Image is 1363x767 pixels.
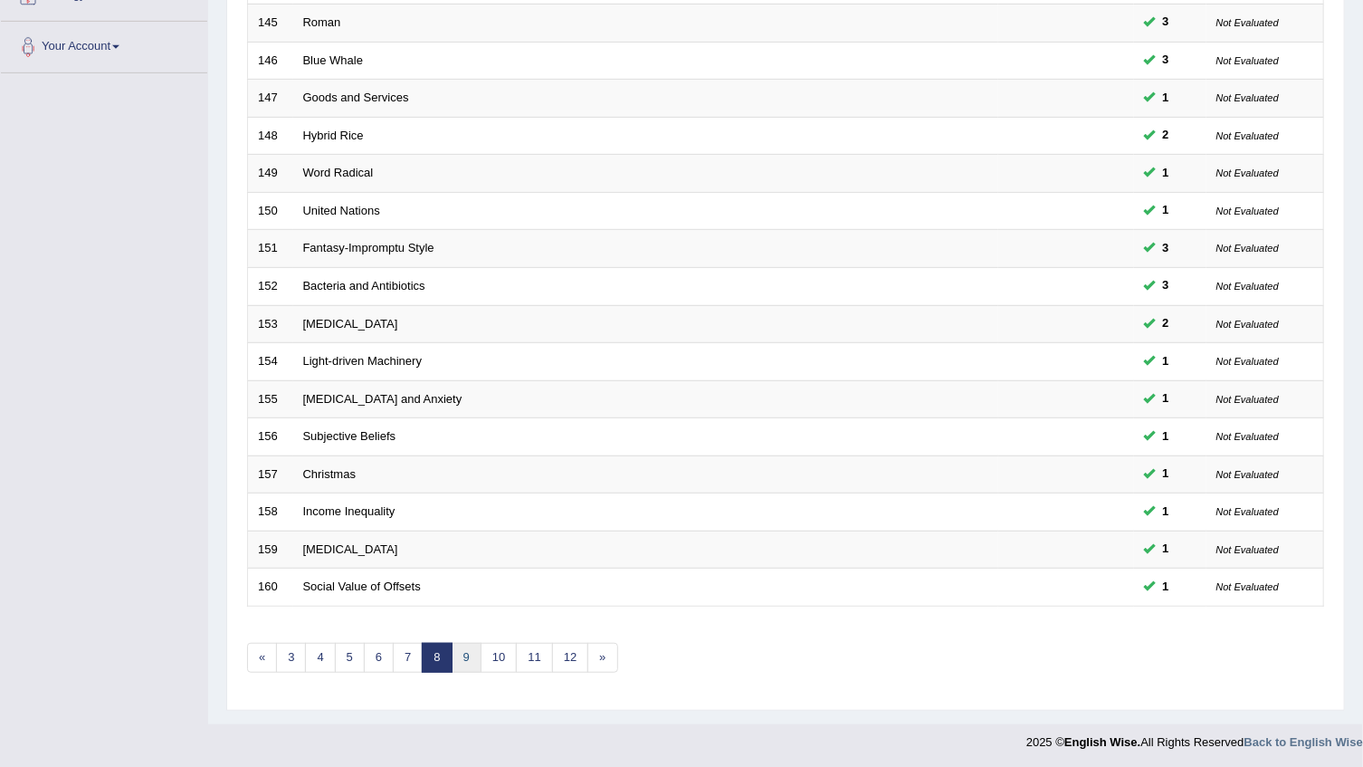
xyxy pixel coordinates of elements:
span: You can still take this question [1156,540,1177,559]
td: 155 [248,380,293,418]
a: United Nations [303,204,380,217]
a: 3 [276,643,306,673]
small: Not Evaluated [1216,319,1279,330]
small: Not Evaluated [1216,581,1279,592]
span: You can still take this question [1156,201,1177,220]
a: [MEDICAL_DATA] [303,542,398,556]
small: Not Evaluated [1216,243,1279,254]
small: Not Evaluated [1216,17,1279,28]
a: Back to English Wise [1244,735,1363,749]
td: 147 [248,80,293,118]
small: Not Evaluated [1216,168,1279,178]
a: 11 [516,643,552,673]
small: Not Evaluated [1216,431,1279,442]
span: You can still take this question [1156,126,1177,145]
td: 154 [248,343,293,381]
td: 150 [248,192,293,230]
a: [MEDICAL_DATA] [303,317,398,331]
a: 9 [452,643,481,673]
span: You can still take this question [1156,276,1177,295]
a: Fantasy-Impromptu Style [303,241,434,254]
td: 159 [248,531,293,569]
td: 160 [248,569,293,607]
span: You can still take this question [1156,465,1177,484]
span: You can still take this question [1156,164,1177,183]
td: 149 [248,155,293,193]
a: 10 [481,643,517,673]
td: 146 [248,42,293,80]
a: 5 [335,643,365,673]
small: Not Evaluated [1216,55,1279,66]
small: Not Evaluated [1216,92,1279,103]
td: 156 [248,418,293,456]
a: Bacteria and Antibiotics [303,279,425,292]
a: [MEDICAL_DATA] and Anxiety [303,392,462,406]
a: Word Radical [303,166,374,179]
span: You can still take this question [1156,13,1177,32]
a: 8 [422,643,452,673]
small: Not Evaluated [1216,281,1279,292]
small: Not Evaluated [1216,130,1279,141]
a: Christmas [303,467,357,481]
strong: English Wise. [1064,735,1140,749]
a: Roman [303,15,341,29]
a: Blue Whale [303,53,363,67]
span: You can still take this question [1156,503,1177,522]
td: 152 [248,267,293,305]
span: You can still take this question [1156,352,1177,371]
a: Light-driven Machinery [303,354,423,368]
a: 6 [364,643,394,673]
span: You can still take this question [1156,578,1177,597]
td: 151 [248,230,293,268]
td: 145 [248,5,293,43]
td: 158 [248,494,293,532]
a: « [247,643,277,673]
td: 153 [248,305,293,343]
td: 148 [248,117,293,155]
span: You can still take this question [1156,427,1177,446]
a: » [587,643,617,673]
small: Not Evaluated [1216,506,1279,517]
small: Not Evaluated [1216,356,1279,367]
span: You can still take this question [1156,389,1177,408]
a: Hybrid Rice [303,129,364,142]
a: 12 [552,643,588,673]
span: You can still take this question [1156,314,1177,333]
a: Your Account [1,22,207,67]
a: Subjective Beliefs [303,429,396,443]
a: 4 [305,643,335,673]
a: 7 [393,643,423,673]
span: You can still take this question [1156,89,1177,108]
div: 2025 © All Rights Reserved [1026,724,1363,751]
small: Not Evaluated [1216,206,1279,216]
a: Goods and Services [303,91,409,104]
td: 157 [248,455,293,494]
a: Social Value of Offsets [303,580,421,593]
small: Not Evaluated [1216,544,1279,555]
small: Not Evaluated [1216,394,1279,405]
span: You can still take this question [1156,51,1177,70]
small: Not Evaluated [1216,469,1279,480]
a: Income Inequality [303,504,396,518]
span: You can still take this question [1156,239,1177,258]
